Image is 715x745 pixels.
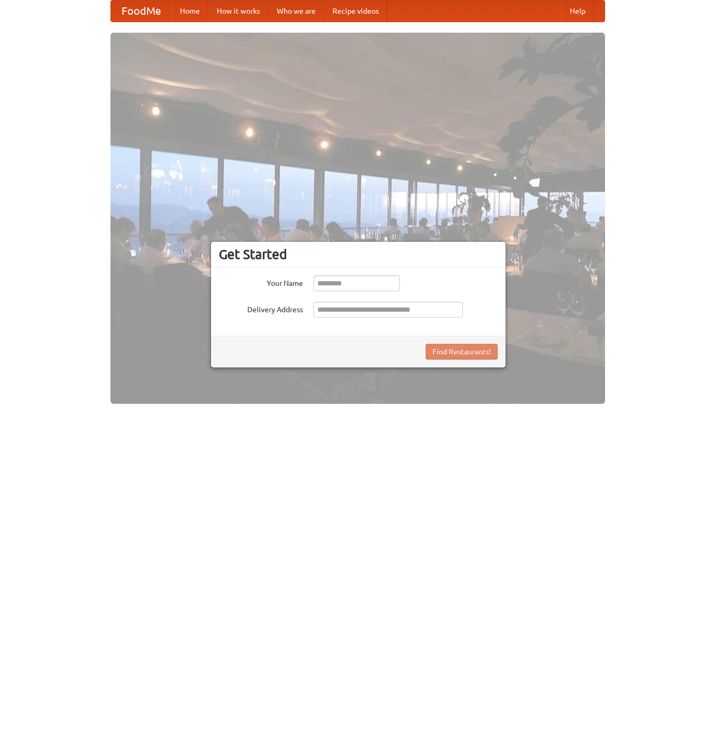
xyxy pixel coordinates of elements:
[208,1,268,22] a: How it works
[219,302,303,315] label: Delivery Address
[268,1,324,22] a: Who we are
[111,1,172,22] a: FoodMe
[219,275,303,289] label: Your Name
[172,1,208,22] a: Home
[426,344,498,360] button: Find Restaurants!
[219,246,498,262] h3: Get Started
[324,1,387,22] a: Recipe videos
[561,1,594,22] a: Help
